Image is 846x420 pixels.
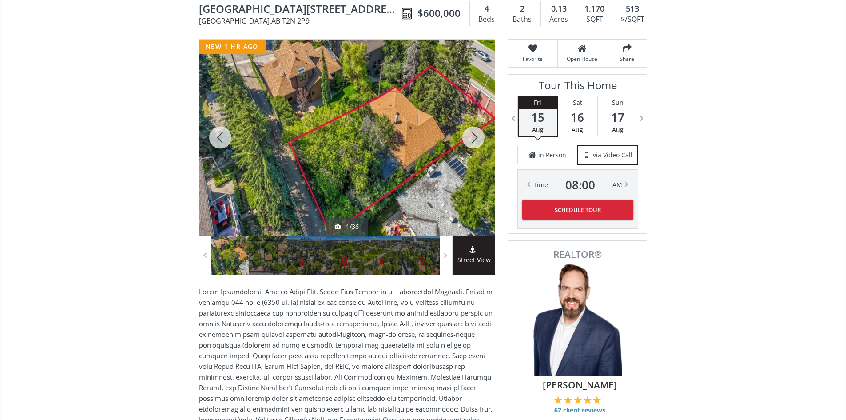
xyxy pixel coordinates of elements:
[518,250,637,259] span: REALTOR®
[508,3,536,15] div: 2
[554,396,562,404] img: 1 of 5 stars
[538,151,566,160] span: in Person
[564,396,572,404] img: 2 of 5 stars
[572,125,583,134] span: Aug
[508,13,536,26] div: Baths
[582,13,607,26] div: SQFT
[562,55,602,63] span: Open House
[584,396,592,404] img: 4 of 5 stars
[545,13,572,26] div: Acres
[335,222,359,231] div: 1/36
[612,125,624,134] span: Aug
[474,13,499,26] div: Beds
[533,264,622,376] img: Photo of Gareth Hughes
[199,40,266,54] div: new 1 hr ago
[598,111,638,124] span: 17
[199,40,495,236] div: 1516 24 Street NW Calgary, AB T2N 2P9 - Photo 1 of 36
[519,111,557,124] span: 15
[474,3,499,15] div: 4
[545,3,572,15] div: 0.13
[584,3,604,15] span: 1,170
[523,378,637,392] span: [PERSON_NAME]
[517,79,638,96] h3: Tour This Home
[417,6,461,20] span: $600,000
[598,96,638,109] div: Sun
[519,96,557,109] div: Fri
[558,96,597,109] div: Sat
[616,3,648,15] div: 513
[199,3,397,17] span: 1516 24 Street NW
[532,125,544,134] span: Aug
[593,151,632,160] span: via Video Call
[558,111,597,124] span: 16
[199,17,397,24] span: [GEOGRAPHIC_DATA] , AB T2N 2P9
[453,255,495,265] span: Street View
[533,179,622,191] div: Time AM
[565,179,595,191] span: 08 : 00
[554,406,605,415] span: 62 client reviews
[513,55,553,63] span: Favorite
[612,55,643,63] span: Share
[574,396,582,404] img: 3 of 5 stars
[593,396,601,404] img: 5 of 5 stars
[522,200,633,220] button: Schedule Tour
[616,13,648,26] div: $/SQFT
